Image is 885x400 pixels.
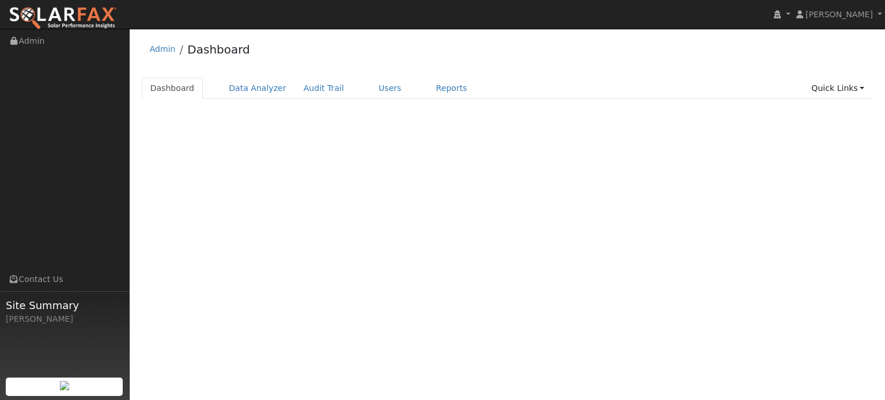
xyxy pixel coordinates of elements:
a: Users [370,78,410,99]
a: Data Analyzer [220,78,295,99]
span: [PERSON_NAME] [805,10,873,19]
a: Quick Links [803,78,873,99]
div: [PERSON_NAME] [6,313,123,325]
span: Site Summary [6,298,123,313]
img: retrieve [60,381,69,390]
a: Dashboard [142,78,203,99]
img: SolarFax [9,6,117,31]
a: Audit Trail [295,78,353,99]
a: Reports [428,78,476,99]
a: Admin [150,44,176,54]
a: Dashboard [187,43,250,56]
